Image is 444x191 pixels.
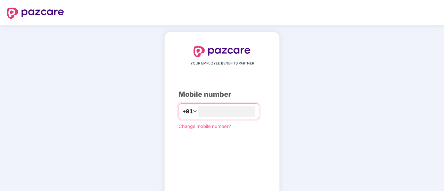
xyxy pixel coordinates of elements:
[190,61,254,66] span: YOUR EMPLOYEE BENEFITS PARTNER
[193,109,197,113] span: down
[179,89,265,100] div: Mobile number
[7,8,64,19] img: logo
[194,46,250,57] img: logo
[182,107,193,116] span: +91
[179,123,231,129] a: Change mobile number?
